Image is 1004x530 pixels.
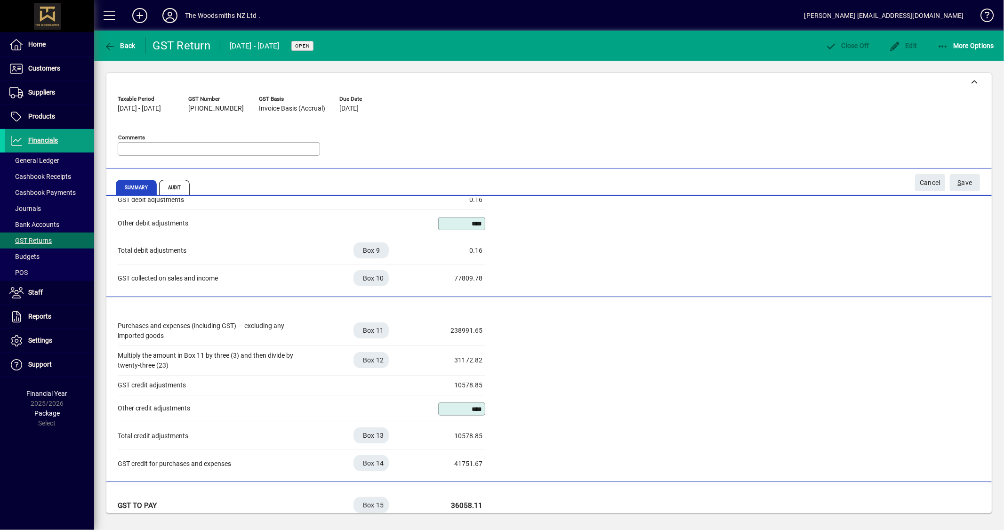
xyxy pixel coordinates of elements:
[804,8,964,23] div: [PERSON_NAME] [EMAIL_ADDRESS][DOMAIN_NAME]
[5,201,94,217] a: Journals
[116,180,157,195] span: Summary
[118,380,306,390] div: GST credit adjustments
[5,217,94,233] a: Bank Accounts
[9,189,76,196] span: Cashbook Payments
[28,137,58,144] span: Financials
[9,205,41,212] span: Journals
[28,313,51,320] span: Reports
[823,37,872,54] button: Close Off
[125,7,155,24] button: Add
[9,253,40,260] span: Budgets
[28,40,46,48] span: Home
[5,81,94,104] a: Suppliers
[363,500,384,510] span: Box 15
[5,249,94,265] a: Budgets
[118,403,306,413] div: Other credit adjustments
[937,42,995,49] span: More Options
[118,218,306,228] div: Other debit adjustments
[28,361,52,368] span: Support
[9,269,28,276] span: POS
[5,305,94,329] a: Reports
[363,246,380,255] span: Box 9
[363,326,384,335] span: Box 11
[153,38,211,53] div: GST Return
[5,105,94,128] a: Products
[230,39,280,54] div: [DATE] - [DATE]
[5,281,94,305] a: Staff
[5,33,94,56] a: Home
[188,96,245,102] span: GST Number
[118,246,306,256] div: Total debit adjustments
[5,233,94,249] a: GST Returns
[102,37,138,54] button: Back
[34,410,60,417] span: Package
[118,195,306,205] div: GST debit adjustments
[259,105,325,112] span: Invoice Basis (Accrual)
[958,175,972,191] span: ave
[155,7,185,24] button: Profile
[363,273,384,283] span: Box 10
[5,57,94,80] a: Customers
[920,175,940,191] span: Cancel
[259,96,325,102] span: GST Basis
[295,43,310,49] span: Open
[825,42,869,49] span: Close Off
[5,185,94,201] a: Cashbook Payments
[363,355,384,365] span: Box 12
[435,459,482,469] div: 41751.67
[915,174,945,191] button: Cancel
[118,431,306,441] div: Total credit adjustments
[118,351,306,370] div: Multiply the amount in Box 11 by three (3) and then divide by twenty-three (23)
[118,105,161,112] span: [DATE] - [DATE]
[435,246,482,256] div: 0.16
[94,37,146,54] app-page-header-button: Back
[339,105,359,112] span: [DATE]
[9,157,59,164] span: General Ledger
[435,326,482,336] div: 238991.65
[5,265,94,281] a: POS
[973,2,992,32] a: Knowledge Base
[935,37,997,54] button: More Options
[889,42,917,49] span: Edit
[104,42,136,49] span: Back
[118,134,145,141] mat-label: Comments
[5,169,94,185] a: Cashbook Receipts
[5,353,94,377] a: Support
[9,221,59,228] span: Bank Accounts
[363,458,384,468] span: Box 14
[27,390,68,397] span: Financial Year
[188,105,244,112] span: [PHONE_NUMBER]
[435,273,482,283] div: 77809.78
[363,431,384,440] span: Box 13
[28,88,55,96] span: Suppliers
[159,180,190,195] span: Audit
[435,195,482,205] div: 0.16
[118,96,174,102] span: Taxable Period
[435,500,482,511] div: 36058.11
[9,237,52,244] span: GST Returns
[28,64,60,72] span: Customers
[28,112,55,120] span: Products
[339,96,396,102] span: Due Date
[950,174,980,191] button: Save
[118,321,306,341] div: Purchases and expenses (including GST) — excluding any imported goods
[435,380,482,390] div: 10578.85
[185,8,260,23] div: The Woodsmiths NZ Ltd .
[958,179,962,186] span: S
[435,355,482,365] div: 31172.82
[118,500,306,511] div: GST To pay
[118,459,306,469] div: GST credit for purchases and expenses
[5,153,94,169] a: General Ledger
[28,289,43,296] span: Staff
[435,431,482,441] div: 10578.85
[118,273,306,283] div: GST collected on sales and income
[887,37,920,54] button: Edit
[28,337,52,344] span: Settings
[5,329,94,353] a: Settings
[9,173,71,180] span: Cashbook Receipts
